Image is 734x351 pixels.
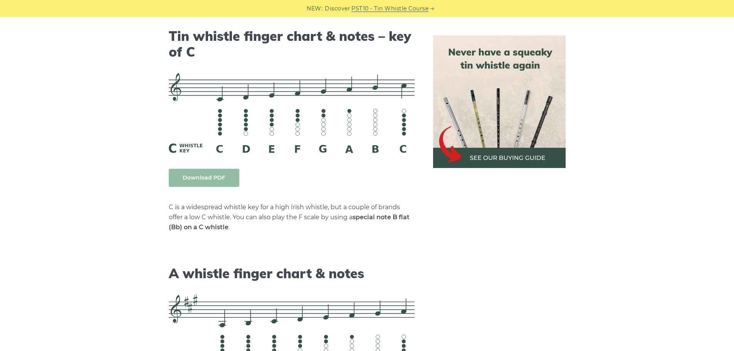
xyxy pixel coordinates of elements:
[351,4,428,13] a: PST10 - Tin Whistle Course
[169,202,415,232] p: C is a widespread whistle key for a high Irish whistle, but a couple of brands offer a low C whis...
[307,4,322,13] span: NEW:
[169,169,239,187] a: Download PDF
[169,29,415,60] h2: Tin whistle finger chart & notes – key of C
[325,4,350,13] span: Discover
[169,73,415,153] img: C Whistle Fingering Chart And Notes
[169,266,415,282] h2: A whistle finger chart & notes
[433,35,566,168] img: tin whistle buying guide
